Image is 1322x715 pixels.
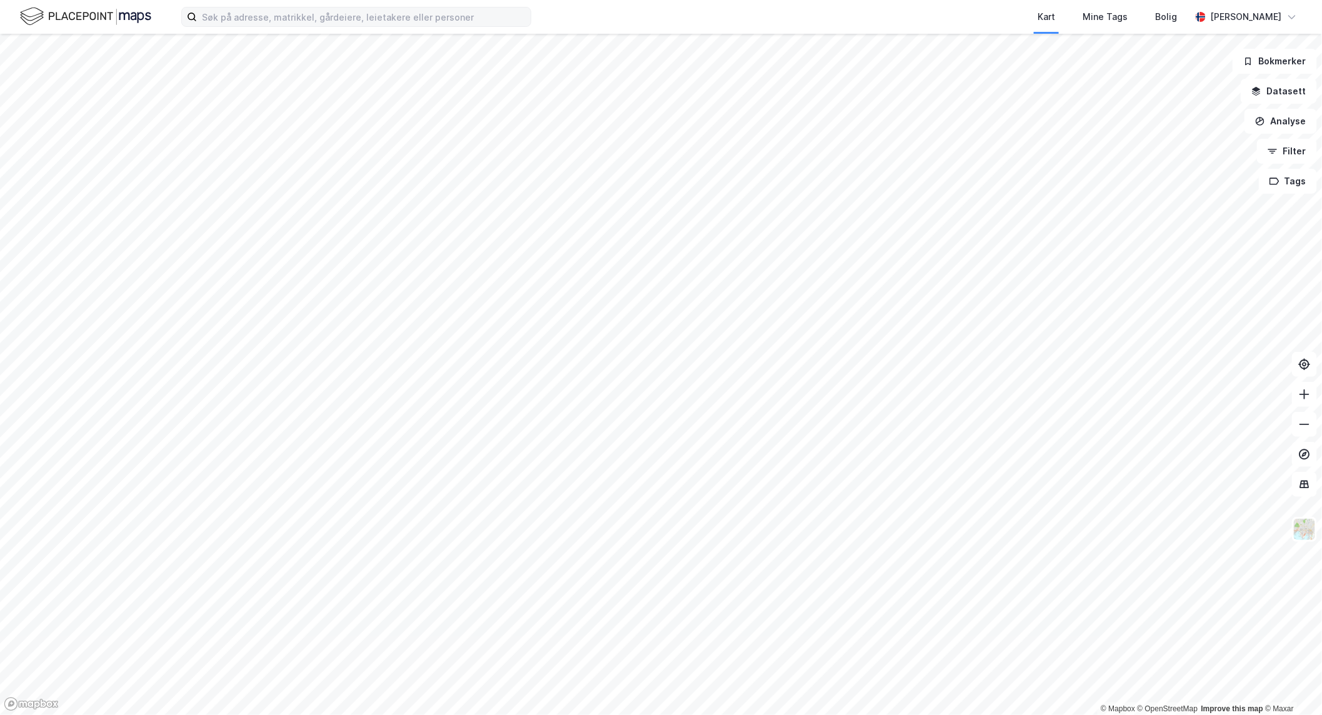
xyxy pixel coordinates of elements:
div: [PERSON_NAME] [1211,9,1282,24]
div: Kart [1038,9,1055,24]
div: Kontrollprogram for chat [1259,655,1322,715]
iframe: Chat Widget [1259,655,1322,715]
img: logo.f888ab2527a4732fd821a326f86c7f29.svg [20,6,151,27]
div: Mine Tags [1083,9,1128,24]
div: Bolig [1155,9,1177,24]
input: Søk på adresse, matrikkel, gårdeiere, leietakere eller personer [197,7,531,26]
